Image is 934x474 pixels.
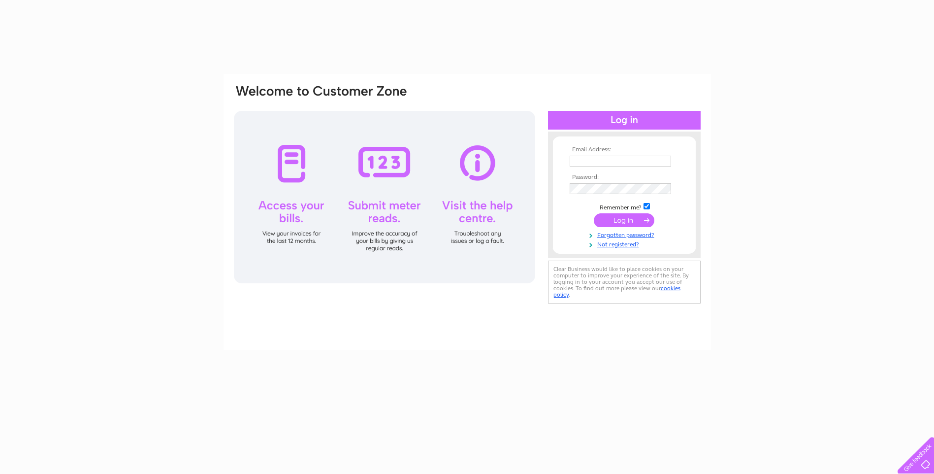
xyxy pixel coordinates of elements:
[567,202,681,211] td: Remember me?
[567,146,681,153] th: Email Address:
[567,174,681,181] th: Password:
[548,261,701,304] div: Clear Business would like to place cookies on your computer to improve your experience of the sit...
[553,285,680,298] a: cookies policy
[570,239,681,248] a: Not registered?
[594,213,654,227] input: Submit
[570,230,681,239] a: Forgotten password?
